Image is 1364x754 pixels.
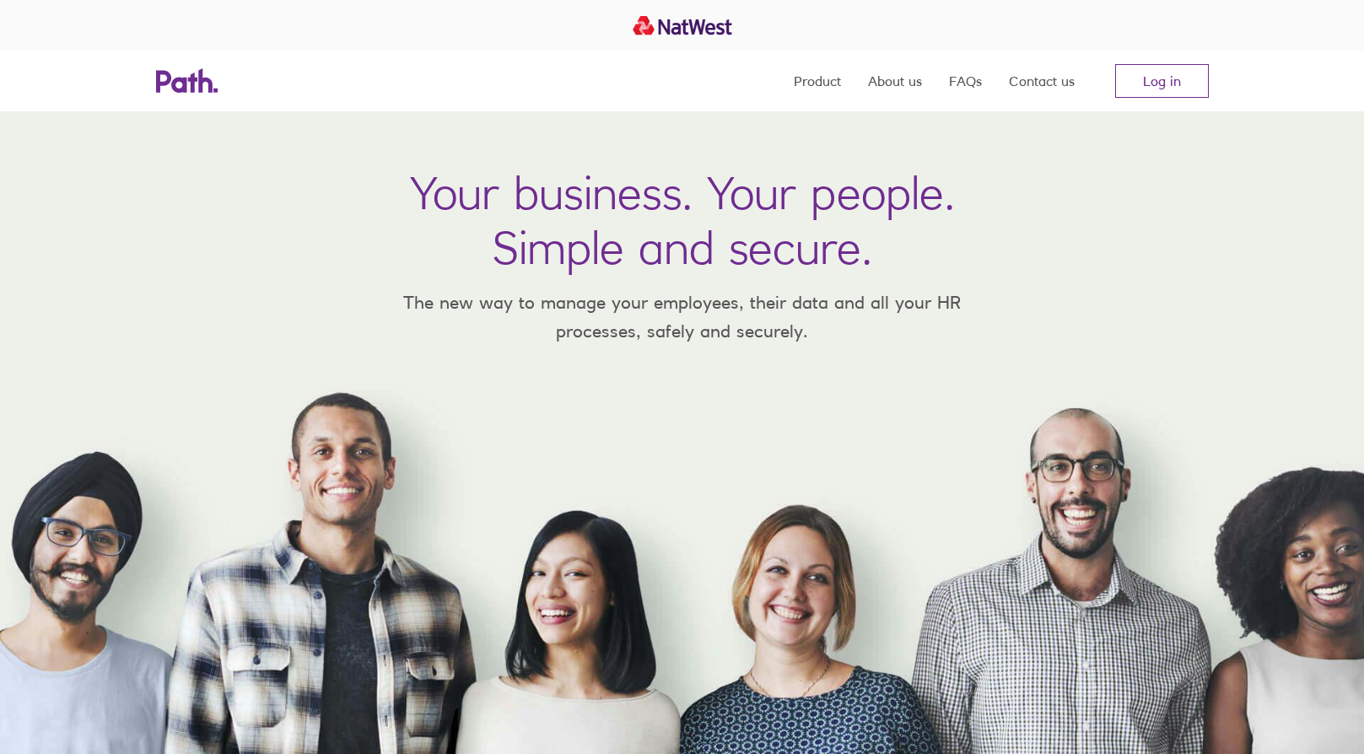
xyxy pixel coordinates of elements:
a: Contact us [1009,51,1075,111]
a: FAQs [949,51,982,111]
a: Product [794,51,841,111]
h1: Your business. Your people. Simple and secure. [410,165,955,275]
a: About us [868,51,922,111]
p: The new way to manage your employees, their data and all your HR processes, safely and securely. [379,288,986,345]
a: Log in [1115,64,1209,98]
